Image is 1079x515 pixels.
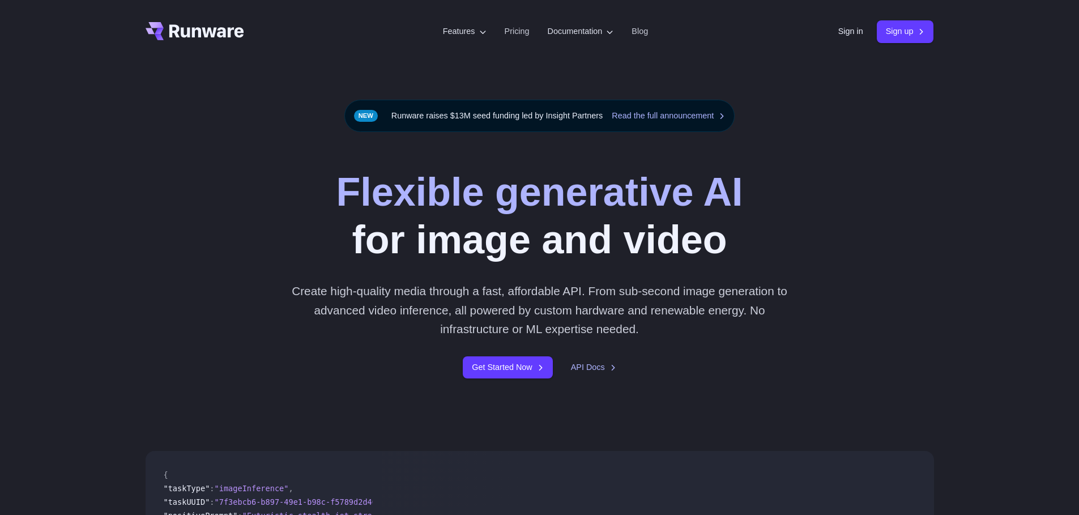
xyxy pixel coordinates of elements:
a: Sign in [838,25,863,38]
span: { [164,470,168,479]
p: Create high-quality media through a fast, affordable API. From sub-second image generation to adv... [287,282,792,338]
span: : [210,497,214,507]
a: Pricing [505,25,530,38]
a: Get Started Now [463,356,552,378]
a: Go to / [146,22,244,40]
a: Blog [632,25,648,38]
h1: for image and video [336,168,743,263]
div: Runware raises $13M seed funding led by Insight Partners [344,100,735,132]
a: Sign up [877,20,934,42]
a: API Docs [571,361,616,374]
span: "7f3ebcb6-b897-49e1-b98c-f5789d2d40d7" [215,497,391,507]
span: "imageInference" [215,484,289,493]
strong: Flexible generative AI [336,170,743,214]
label: Features [443,25,487,38]
span: , [288,484,293,493]
span: : [210,484,214,493]
span: "taskType" [164,484,210,493]
span: "taskUUID" [164,497,210,507]
label: Documentation [548,25,614,38]
a: Read the full announcement [612,109,725,122]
